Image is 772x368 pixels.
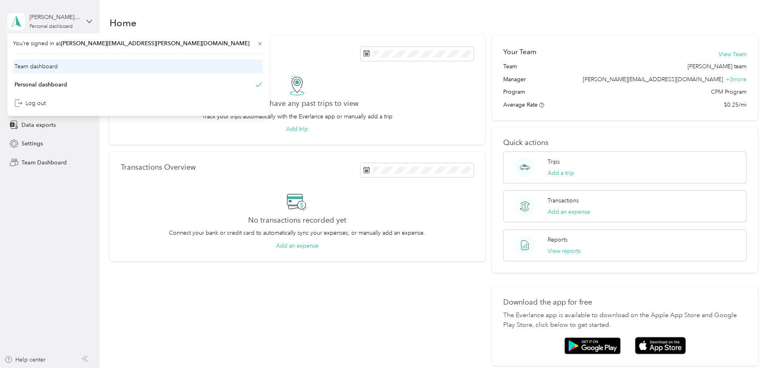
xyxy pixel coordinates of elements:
[169,229,425,237] p: Connect your bank or credit card to automatically sync your expenses, or manually add an expense.
[503,101,538,108] span: Average Rate
[583,76,723,83] span: [PERSON_NAME][EMAIL_ADDRESS][DOMAIN_NAME]
[564,337,621,354] img: Google play
[110,19,137,27] h1: Home
[13,39,263,48] span: You’re signed in as
[503,88,525,96] span: Program
[548,247,580,255] button: View reports
[21,121,56,129] span: Data exports
[21,139,43,148] span: Settings
[503,62,517,71] span: Team
[548,158,560,166] p: Trips
[503,139,747,147] p: Quick actions
[503,298,747,307] p: Download the app for free
[15,80,67,89] div: Personal dashboard
[15,99,46,107] div: Log out
[202,112,392,121] p: Track your trips automatically with the Everlance app or manually add a trip
[503,75,526,84] span: Manager
[236,99,359,108] h2: You don’t have any past trips to view
[30,13,80,21] div: [PERSON_NAME][EMAIL_ADDRESS][PERSON_NAME][DOMAIN_NAME]
[548,236,567,244] p: Reports
[248,216,346,225] h2: No transactions recorded yet
[548,208,590,216] button: Add an expense
[711,88,747,96] span: CPM Program
[726,76,747,83] span: + 3 more
[15,62,58,71] div: Team dashboard
[635,337,686,354] img: App store
[4,355,46,364] button: Help center
[503,47,536,57] h2: Your Team
[121,163,196,172] p: Transactions Overview
[503,311,747,330] p: The Everlance app is available to download on the Apple App Store and Google Play Store, click be...
[30,24,73,29] div: Personal dashboard
[719,50,747,59] button: View Team
[21,158,67,167] span: Team Dashboard
[548,196,579,205] p: Transactions
[688,62,747,71] span: [PERSON_NAME] team
[724,101,747,109] span: $0.25/mi
[727,323,772,368] iframe: Everlance-gr Chat Button Frame
[286,125,308,133] button: Add trip
[548,169,574,177] button: Add a trip
[276,242,319,250] button: Add an expense
[61,40,249,47] span: [PERSON_NAME][EMAIL_ADDRESS][PERSON_NAME][DOMAIN_NAME]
